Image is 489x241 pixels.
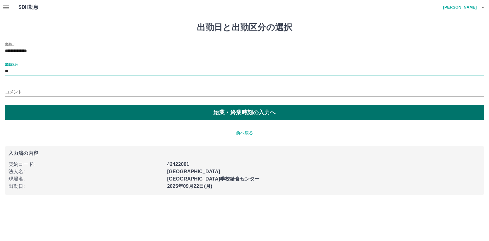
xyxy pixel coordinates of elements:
p: 法人名 : [9,168,164,175]
p: 出勤日 : [9,183,164,190]
label: 出勤日 [5,42,15,46]
p: 入力済の内容 [9,151,480,156]
button: 始業・終業時刻の入力へ [5,105,484,120]
b: 2025年09月22日(月) [167,184,212,189]
label: 出勤区分 [5,62,18,67]
b: 42422001 [167,162,189,167]
p: 契約コード : [9,161,164,168]
p: 現場名 : [9,175,164,183]
b: [GEOGRAPHIC_DATA]学校給食センター [167,176,260,181]
h1: 出勤日と出勤区分の選択 [5,22,484,33]
p: 前へ戻る [5,130,484,136]
b: [GEOGRAPHIC_DATA] [167,169,220,174]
